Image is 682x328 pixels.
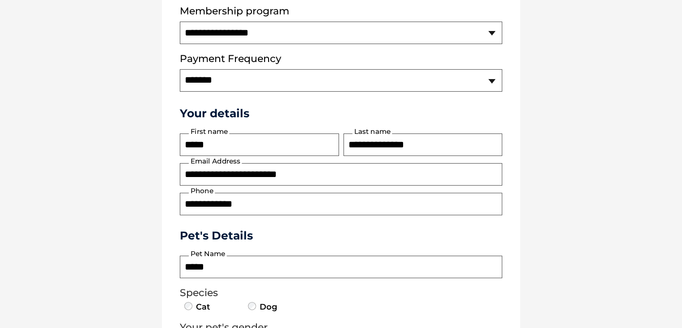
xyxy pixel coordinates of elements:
[180,287,502,299] legend: Species
[180,5,502,17] label: Membership program
[195,301,210,313] label: Cat
[352,128,392,136] label: Last name
[189,157,242,165] label: Email Address
[180,106,502,120] h3: Your details
[176,229,506,242] h3: Pet's Details
[189,187,215,195] label: Phone
[259,301,277,313] label: Dog
[189,128,229,136] label: First name
[180,53,281,65] label: Payment Frequency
